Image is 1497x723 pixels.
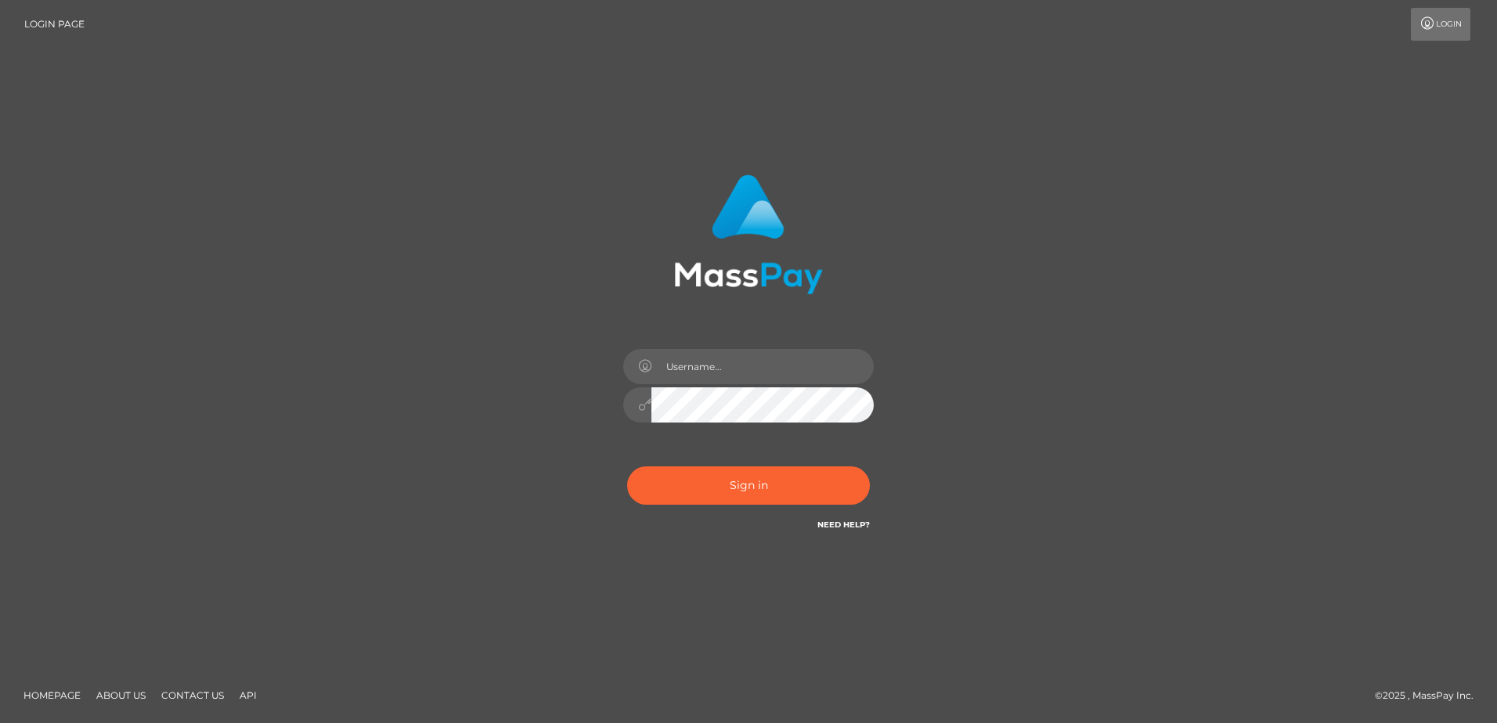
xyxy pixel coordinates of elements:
a: Login [1411,8,1470,41]
a: Contact Us [155,683,230,707]
img: MassPay Login [674,174,823,294]
div: © 2025 , MassPay Inc. [1375,687,1485,704]
input: Username... [651,349,874,384]
a: Login Page [24,8,85,41]
a: Need Help? [817,520,870,530]
button: Sign in [627,466,870,505]
a: About Us [90,683,152,707]
a: API [233,683,263,707]
a: Homepage [17,683,87,707]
